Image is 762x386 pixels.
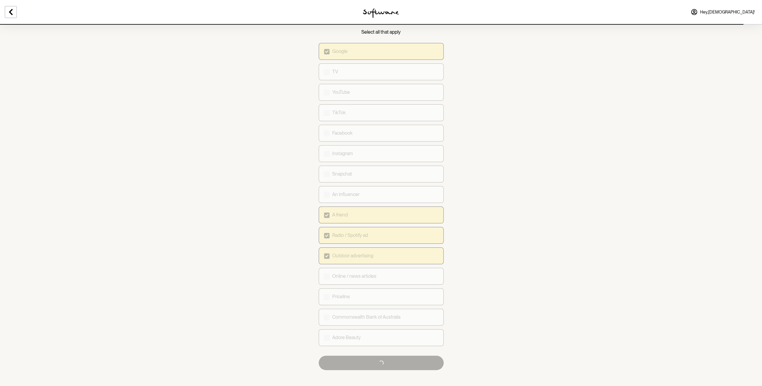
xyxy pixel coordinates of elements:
[332,273,376,279] p: Online / news articles
[363,8,399,18] img: software logo
[332,314,400,320] p: Commonwealth Bank of Australia
[332,171,352,177] p: Snapchat
[332,89,350,95] p: YouTube
[332,191,360,197] p: An influencer
[332,110,346,115] p: TikTok
[332,212,348,218] p: A friend
[332,232,368,238] p: Radio / Spotify ad
[332,130,353,136] p: Facebook
[332,151,353,156] p: Instagram
[332,48,348,54] p: Google
[361,29,401,35] span: Select all that apply
[332,253,373,259] p: Outdoor advertising
[700,10,755,15] span: Hey, [DEMOGRAPHIC_DATA] !
[687,5,758,19] a: Hey,[DEMOGRAPHIC_DATA]!
[332,335,361,340] p: Adore Beauty
[332,69,338,75] p: TV
[332,294,350,299] p: Priceline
